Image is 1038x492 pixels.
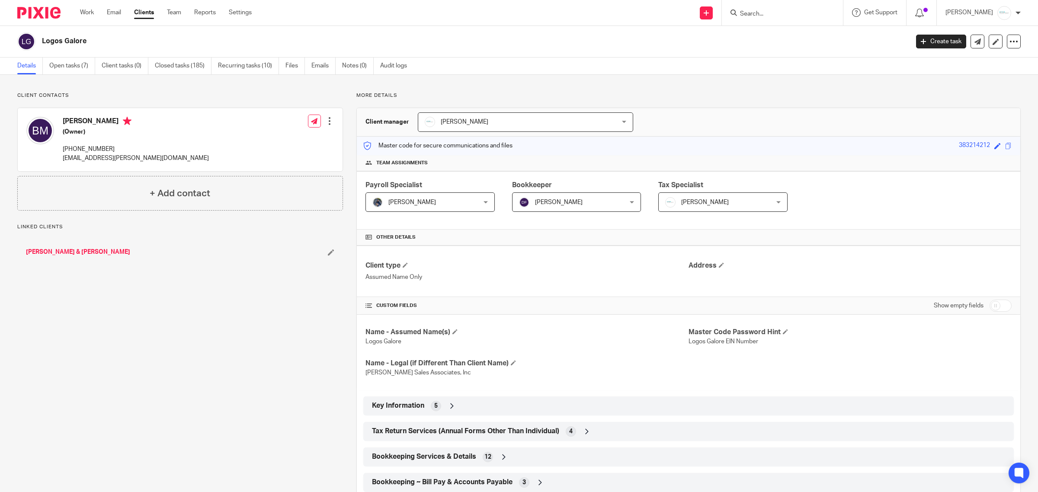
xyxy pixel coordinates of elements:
span: 5 [434,402,438,410]
h4: Master Code Password Hint [689,328,1012,337]
img: _Logo.png [425,117,435,127]
span: [PERSON_NAME] [535,199,583,205]
span: 12 [484,453,491,461]
span: 4 [569,427,573,436]
span: Tax Return Services (Annual Forms Other Than Individual) [372,427,559,436]
h3: Client manager [365,118,409,126]
label: Show empty fields [934,301,984,310]
img: 20210918_184149%20(2).jpg [372,197,383,208]
a: Closed tasks (185) [155,58,211,74]
span: Logos Galore [365,339,401,345]
a: Reports [194,8,216,17]
a: Notes (0) [342,58,374,74]
span: Other details [376,234,416,241]
span: [PERSON_NAME] [441,119,488,125]
a: Clients [134,8,154,17]
h4: Name - Assumed Name(s) [365,328,689,337]
span: [PERSON_NAME] Sales Associates, Inc [365,370,471,376]
a: [PERSON_NAME] & [PERSON_NAME] [26,248,130,256]
h4: Address [689,261,1012,270]
i: Primary [123,117,131,125]
h4: [PERSON_NAME] [63,117,209,128]
a: Client tasks (0) [102,58,148,74]
p: More details [356,92,1021,99]
span: Logos Galore EIN Number [689,339,758,345]
p: Master code for secure communications and files [363,141,513,150]
span: [PERSON_NAME] [388,199,436,205]
span: 3 [522,478,526,487]
a: Work [80,8,94,17]
h5: (Owner) [63,128,209,136]
h4: CUSTOM FIELDS [365,302,689,309]
h4: Client type [365,261,689,270]
a: Email [107,8,121,17]
p: Assumed Name Only [365,273,689,281]
img: svg%3E [26,117,54,144]
img: svg%3E [519,197,529,208]
h4: Name - Legal (if Different Than Client Name) [365,359,689,368]
div: 383214212 [959,141,990,151]
span: Get Support [864,10,897,16]
img: svg%3E [17,32,35,51]
img: _Logo.png [665,197,676,208]
a: Audit logs [380,58,413,74]
img: Pixie [17,7,61,19]
a: Create task [916,35,966,48]
span: Tax Specialist [658,182,703,188]
p: [PHONE_NUMBER] [63,145,209,153]
a: Open tasks (7) [49,58,95,74]
p: [PERSON_NAME] [945,8,993,17]
span: Bookkeeping Services & Details [372,452,476,461]
p: [EMAIL_ADDRESS][PERSON_NAME][DOMAIN_NAME] [63,154,209,163]
span: Team assignments [376,160,428,166]
input: Search [739,10,817,18]
a: Files [285,58,305,74]
span: Bookkeeping ~ Bill Pay & Accounts Payable [372,478,513,487]
h2: Logos Galore [42,37,731,46]
span: Key Information [372,401,424,410]
a: Emails [311,58,336,74]
h4: + Add contact [150,187,210,200]
a: Recurring tasks (10) [218,58,279,74]
img: _Logo.png [997,6,1011,20]
span: Bookkeeper [512,182,552,188]
a: Settings [229,8,252,17]
span: Payroll Specialist [365,182,422,188]
span: [PERSON_NAME] [681,199,729,205]
a: Details [17,58,43,74]
p: Linked clients [17,224,343,230]
p: Client contacts [17,92,343,99]
a: Team [167,8,181,17]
